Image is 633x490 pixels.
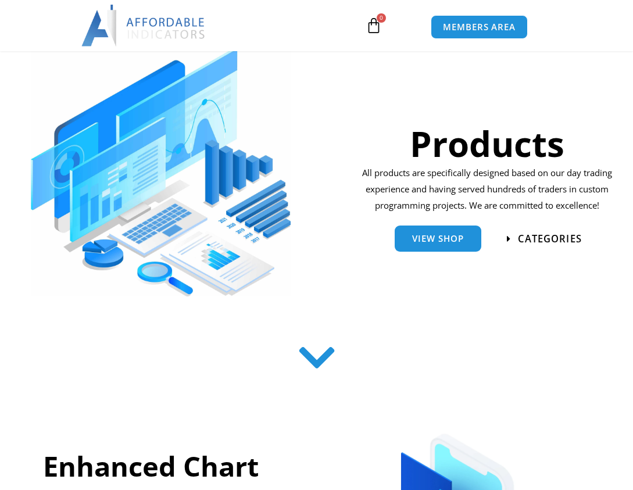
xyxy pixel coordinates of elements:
[507,234,582,244] a: categories
[412,234,464,243] span: View Shop
[377,13,386,23] span: 0
[348,9,399,42] a: 0
[31,48,291,296] img: ProductsSection scaled | Affordable Indicators – NinjaTrader
[351,165,624,214] p: All products are specifically designed based on our day trading experience and having served hund...
[395,226,481,252] a: View Shop
[81,5,206,47] img: LogoAI | Affordable Indicators – NinjaTrader
[431,15,528,39] a: MEMBERS AREA
[443,23,516,31] span: MEMBERS AREA
[351,119,624,168] h1: Products
[518,234,582,244] span: categories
